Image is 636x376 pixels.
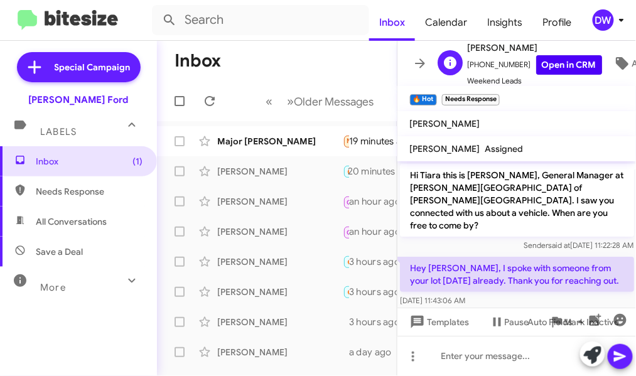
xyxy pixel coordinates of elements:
[343,254,349,269] div: Ok
[55,61,131,73] span: Special Campaign
[468,55,602,75] span: [PHONE_NUMBER]
[217,346,343,358] div: [PERSON_NAME]
[343,134,349,148] div: Yes
[468,75,602,87] span: Weekend Leads
[343,346,349,358] div: Are you able to stop by to see what we can offer you ?
[266,94,273,109] span: «
[468,40,602,55] span: [PERSON_NAME]
[347,198,380,207] span: Call Them
[582,9,622,31] button: DW
[528,311,588,333] span: Auto Fields
[217,255,343,268] div: [PERSON_NAME]
[349,255,410,268] div: 3 hours ago
[175,51,221,71] h1: Inbox
[294,95,374,109] span: Older Messages
[407,311,470,333] span: Templates
[288,94,294,109] span: »
[347,137,401,145] span: Needs Response
[349,135,423,148] div: 19 minutes ago
[347,228,380,237] span: Call Them
[477,4,533,41] a: Insights
[40,282,66,293] span: More
[524,240,633,250] span: Sender [DATE] 11:22:28 AM
[518,311,598,333] button: Auto Fields
[347,257,369,266] span: 🔥 Hot
[347,287,369,296] span: 🔥 Hot
[259,89,281,114] button: Previous
[400,164,634,237] p: Hi Tiara this is [PERSON_NAME], General Manager at [PERSON_NAME][GEOGRAPHIC_DATA] of [PERSON_NAME...
[400,257,634,292] p: Hey [PERSON_NAME], I spoke with someone from your lot [DATE] already. Thank you for reaching out.
[349,195,411,208] div: an hour ago
[343,316,349,328] div: I changed my mind. Sorry for the inconvenience.
[349,286,410,298] div: 3 hours ago
[415,4,477,41] a: Calendar
[442,94,500,105] small: Needs Response
[280,89,382,114] button: Next
[217,316,343,328] div: [PERSON_NAME]
[343,284,349,299] div: Ok no worries, I will get you on the schedule now
[397,311,480,333] button: Templates
[36,245,83,258] span: Save a Deal
[343,164,349,178] div: Yes
[29,94,129,106] div: [PERSON_NAME] Ford
[410,94,437,105] small: 🔥 Hot
[343,193,349,209] div: Inbound Call
[548,240,570,250] span: said at
[480,311,539,333] button: Pause
[400,296,465,305] span: [DATE] 11:43:06 AM
[536,55,602,75] a: Open in CRM
[349,346,402,358] div: a day ago
[259,89,382,114] nav: Page navigation example
[410,143,480,154] span: [PERSON_NAME]
[593,9,614,31] div: DW
[533,4,582,41] a: Profile
[347,167,369,175] span: 🔥 Hot
[217,286,343,298] div: [PERSON_NAME]
[343,223,349,239] div: Inbound Call
[485,143,524,154] span: Assigned
[36,155,143,168] span: Inbox
[36,185,143,198] span: Needs Response
[369,4,415,41] a: Inbox
[349,316,410,328] div: 3 hours ago
[132,155,143,168] span: (1)
[40,126,77,137] span: Labels
[36,215,107,228] span: All Conversations
[349,225,411,238] div: an hour ago
[410,118,480,129] span: [PERSON_NAME]
[349,165,424,178] div: 20 minutes ago
[17,52,141,82] a: Special Campaign
[217,135,343,148] div: Major [PERSON_NAME]
[217,195,343,208] div: [PERSON_NAME]
[217,225,343,238] div: [PERSON_NAME]
[152,5,369,35] input: Search
[217,165,343,178] div: [PERSON_NAME]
